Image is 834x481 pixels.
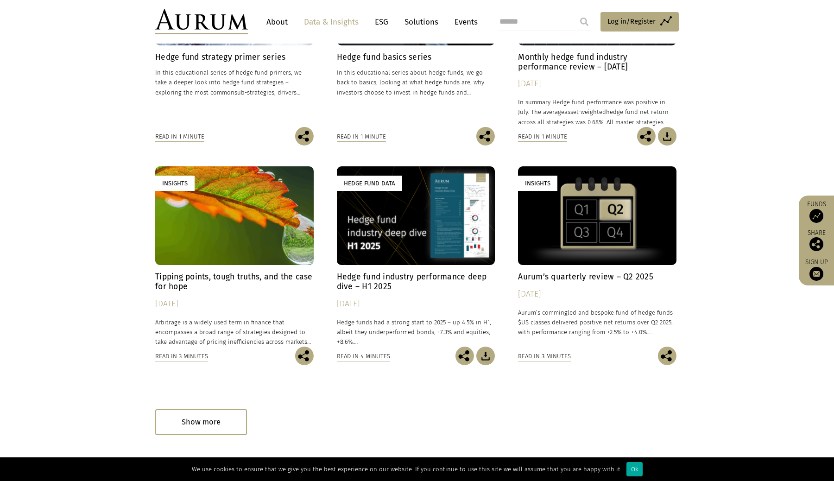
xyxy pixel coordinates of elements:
[518,308,676,337] p: Aurum’s commingled and bespoke fund of hedge funds $US classes delivered positive net returns ove...
[600,12,679,32] a: Log in/Register
[455,347,474,365] img: Share this post
[518,97,676,127] p: In summary Hedge fund performance was positive in July. The average hedge fund net return across ...
[262,13,292,31] a: About
[155,52,314,62] h4: Hedge fund strategy primer series
[809,267,823,281] img: Sign up to our newsletter
[155,176,195,191] div: Insights
[518,272,676,282] h4: Aurum’s quarterly review – Q2 2025
[155,409,247,435] div: Show more
[518,77,676,90] div: [DATE]
[155,132,204,142] div: Read in 1 minute
[234,89,274,96] span: sub-strategies
[575,13,594,31] input: Submit
[809,237,823,251] img: Share this post
[476,127,495,146] img: Share this post
[337,68,495,97] p: In this educational series about hedge funds, we go back to basics, looking at what hedge funds a...
[370,13,393,31] a: ESG
[518,166,676,347] a: Insights Aurum’s quarterly review – Q2 2025 [DATE] Aurum’s commingled and bespoke fund of hedge f...
[518,52,676,72] h4: Monthly hedge fund industry performance review – [DATE]
[155,272,314,291] h4: Tipping points, tough truths, and the case for hope
[626,462,643,476] div: Ok
[518,351,571,361] div: Read in 3 minutes
[518,288,676,301] div: [DATE]
[450,13,478,31] a: Events
[299,13,363,31] a: Data & Insights
[400,13,443,31] a: Solutions
[337,317,495,347] p: Hedge funds had a strong start to 2025 – up 4.5% in H1, albeit they underperformed bonds, +7.3% a...
[337,132,386,142] div: Read in 1 minute
[337,176,402,191] div: Hedge Fund Data
[337,52,495,62] h4: Hedge fund basics series
[155,351,208,361] div: Read in 3 minutes
[155,9,248,34] img: Aurum
[518,132,567,142] div: Read in 1 minute
[295,347,314,365] img: Share this post
[564,108,606,115] span: asset-weighted
[337,351,390,361] div: Read in 4 minutes
[155,297,314,310] div: [DATE]
[518,176,557,191] div: Insights
[658,127,676,146] img: Download Article
[658,347,676,365] img: Share this post
[337,272,495,291] h4: Hedge fund industry performance deep dive – H1 2025
[295,127,314,146] img: Share this post
[337,297,495,310] div: [DATE]
[155,317,314,347] p: Arbitrage is a widely used term in finance that encompasses a broad range of strategies designed ...
[476,347,495,365] img: Download Article
[803,258,829,281] a: Sign up
[155,166,314,347] a: Insights Tipping points, tough truths, and the case for hope [DATE] Arbitrage is a widely used te...
[803,200,829,223] a: Funds
[337,166,495,347] a: Hedge Fund Data Hedge fund industry performance deep dive – H1 2025 [DATE] Hedge funds had a stro...
[803,230,829,251] div: Share
[155,68,314,97] p: In this educational series of hedge fund primers, we take a deeper look into hedge fund strategie...
[637,127,656,146] img: Share this post
[607,16,656,27] span: Log in/Register
[809,209,823,223] img: Access Funds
